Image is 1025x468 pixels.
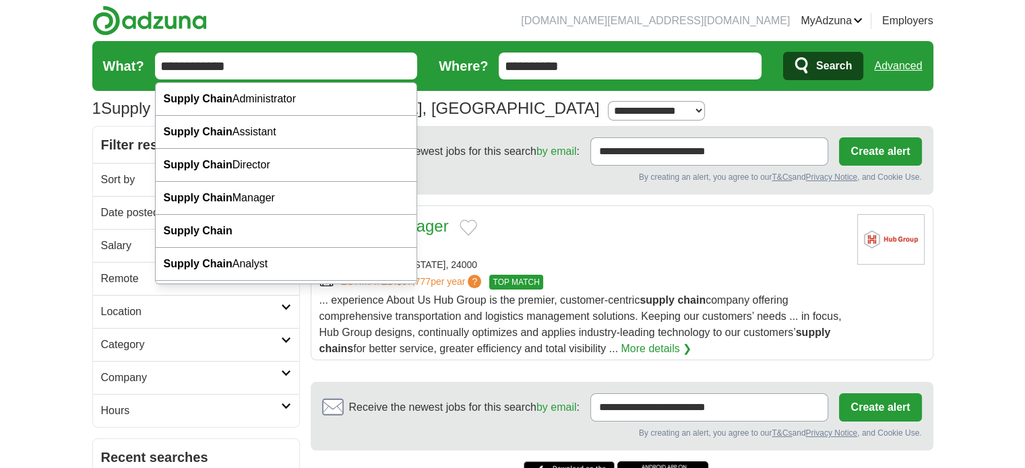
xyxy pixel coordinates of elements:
[839,393,921,422] button: Create alert
[164,192,232,203] strong: Supply Chain
[349,143,580,160] span: Receive the newest jobs for this search :
[93,229,299,262] a: Salary
[536,145,577,157] a: by email
[439,56,488,76] label: Where?
[156,83,417,116] div: Administrator
[468,275,481,288] span: ?
[621,341,691,357] a: More details ❯
[93,361,299,394] a: Company
[101,238,281,254] h2: Salary
[319,343,354,354] strong: chains
[93,394,299,427] a: Hours
[156,281,417,314] div: Coordinator
[93,196,299,229] a: Date posted
[882,13,933,29] a: Employers
[796,327,831,338] strong: supply
[156,149,417,182] div: Director
[164,159,232,170] strong: Supply Chain
[772,172,792,182] a: T&Cs
[521,13,790,29] li: [DOMAIN_NAME][EMAIL_ADDRESS][DOMAIN_NAME]
[156,116,417,149] div: Assistant
[164,225,232,236] strong: Supply Chain
[489,275,542,290] span: TOP MATCH
[349,399,580,415] span: Receive the newest jobs for this search :
[101,403,281,419] h2: Hours
[93,328,299,361] a: Category
[92,5,207,36] img: Adzuna logo
[156,182,417,215] div: Manager
[156,248,417,281] div: Analyst
[319,294,842,354] span: ... experience About Us Hub Group is the premier, customer-centric company offering comprehensive...
[857,214,925,265] img: Hub Group Trucking logo
[93,295,299,328] a: Location
[164,126,232,137] strong: Supply Chain
[319,258,846,272] div: ROANOKE, [US_STATE], 24000
[92,96,101,121] span: 1
[101,271,281,287] h2: Remote
[101,447,291,467] h2: Recent searches
[101,337,281,353] h2: Category
[772,428,792,438] a: T&Cs
[93,262,299,295] a: Remote
[677,294,706,306] strong: chain
[164,258,232,269] strong: Supply Chain
[874,53,922,79] a: Advanced
[536,401,577,413] a: by email
[460,220,477,236] button: Add to favorite jobs
[164,93,232,104] strong: Supply Chain
[101,172,281,188] h2: Sort by
[839,137,921,166] button: Create alert
[101,304,281,320] h2: Location
[805,428,857,438] a: Privacy Notice
[783,52,863,80] button: Search
[92,99,600,117] h1: Supply chain Jobs in [GEOGRAPHIC_DATA], [GEOGRAPHIC_DATA]
[101,370,281,386] h2: Company
[322,171,922,183] div: By creating an alert, you agree to our and , and Cookie Use.
[816,53,852,79] span: Search
[640,294,675,306] strong: supply
[322,427,922,439] div: By creating an alert, you agree to our and , and Cookie Use.
[93,163,299,196] a: Sort by
[93,127,299,163] h2: Filter results
[801,13,863,29] a: MyAdzuna
[101,205,281,221] h2: Date posted
[805,172,857,182] a: Privacy Notice
[103,56,144,76] label: What?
